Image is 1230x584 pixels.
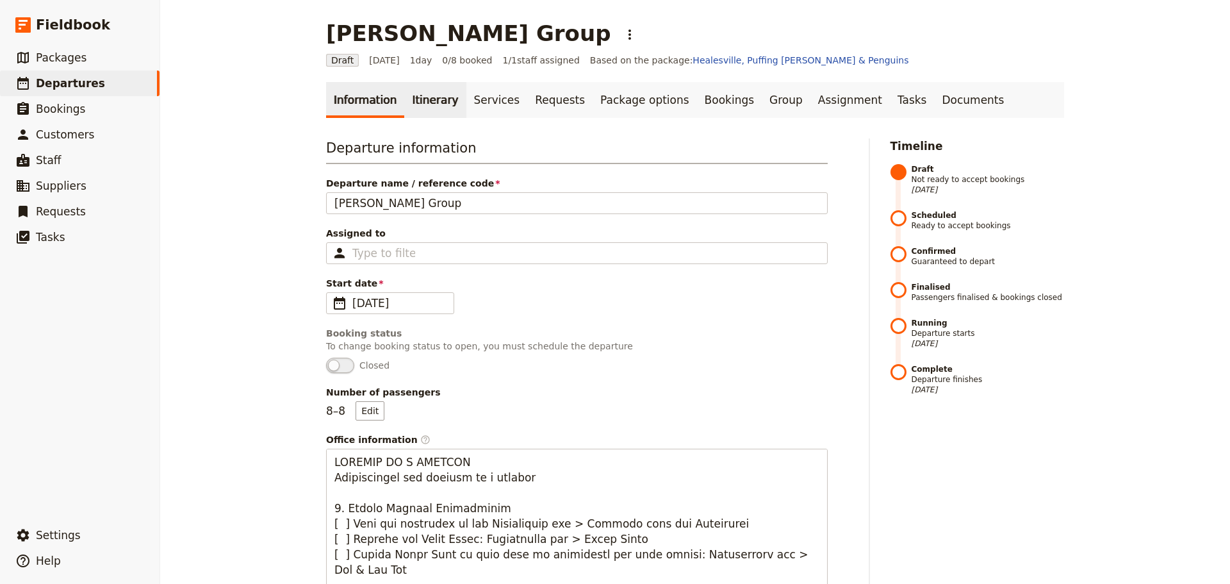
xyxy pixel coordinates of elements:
[912,164,1065,195] span: Not ready to accept bookings
[420,435,430,445] span: ​
[912,338,1065,349] span: [DATE]
[36,179,86,192] span: Suppliers
[890,82,935,118] a: Tasks
[332,296,347,311] span: ​
[912,164,1065,174] strong: Draft
[442,54,492,67] span: 0/8 booked
[36,15,110,35] span: Fieldbook
[36,128,94,141] span: Customers
[527,82,593,118] a: Requests
[912,318,1065,328] strong: Running
[326,21,611,46] h1: [PERSON_NAME] Group
[593,82,696,118] a: Package options
[36,51,86,64] span: Packages
[36,555,61,567] span: Help
[890,138,1065,154] h2: Timeline
[912,282,1065,303] span: Passengers finalised & bookings closed
[912,246,1065,267] span: Guaranteed to depart
[410,54,432,67] span: 1 day
[912,364,1065,374] strong: Complete
[352,296,446,311] span: [DATE]
[912,210,1065,221] strong: Scheduled
[326,192,828,214] input: Departure name / reference code
[36,154,61,167] span: Staff
[326,177,828,190] span: Departure name / reference code
[404,82,466,118] a: Itinerary
[912,246,1065,256] strong: Confirmed
[810,82,890,118] a: Assignment
[912,282,1065,292] strong: Finalised
[36,103,85,115] span: Bookings
[36,231,65,244] span: Tasks
[912,318,1065,349] span: Departure starts
[912,385,1065,395] span: [DATE]
[934,82,1012,118] a: Documents
[36,77,105,90] span: Departures
[352,246,415,261] input: Assigned to
[326,386,828,399] span: Number of passengers
[326,340,828,353] p: To change booking status to open, you must schedule the departure
[912,364,1065,395] span: Departure finishes
[326,54,359,67] span: Draft
[356,401,384,421] button: Number of passengers8–8
[36,529,81,542] span: Settings
[326,227,828,240] span: Assigned to
[369,54,399,67] span: [DATE]
[326,327,828,340] div: Booking status
[912,185,1065,195] span: [DATE]
[466,82,528,118] a: Services
[693,55,908,65] a: Healesville, Puffing [PERSON_NAME] & Penguins
[326,433,828,446] span: Office information
[326,401,384,421] p: 8 – 8
[762,82,810,118] a: Group
[359,359,389,372] span: Closed
[326,82,404,118] a: Information
[912,210,1065,231] span: Ready to accept bookings
[502,54,579,67] span: 1 / 1 staff assigned
[619,24,641,46] button: Actions
[326,277,828,290] span: Start date
[590,54,909,67] span: Based on the package:
[36,205,86,218] span: Requests
[697,82,762,118] a: Bookings
[326,138,828,164] h3: Departure information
